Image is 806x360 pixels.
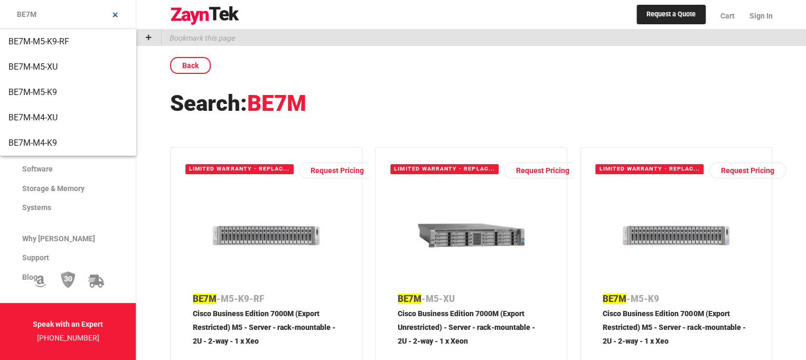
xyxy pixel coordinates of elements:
a: Request Pricing [504,163,580,178]
p: -M5-K9-RF [193,291,340,307]
p: -M5-K9 [603,291,749,307]
p: Cisco Business Edition 7000M (Export Restricted) M5 - Server - rack-mountable - 2U - 2-way - 1 x Xeo [193,307,340,359]
span: BE7M [603,293,626,304]
img: 30 Day Return Policy [61,271,76,289]
a: Request a Quote [636,5,706,25]
a: Cart [713,3,742,29]
p: Cisco Business Edition 7000M (Export Unrestricted) - Server - rack-mountable - 2U - 2-way - 1 x Xeon [398,307,545,359]
span: BE7M-M4-K9 [8,130,128,156]
span: Support [22,253,49,262]
span: BE7M-M5-K9-RF [8,29,128,54]
span: Storage & Memory [22,184,85,193]
img: BE7M-M5-K9-RF -- Cisco Business Edition 7000M (Export Restricted) M5 - Server - rack-mountable - ... [207,191,325,280]
p: -M5-XU [398,291,545,307]
a: Request Pricing [299,163,376,178]
span: BE7M [398,293,421,304]
span: BE7M [247,90,306,116]
span: Limited warranty - replacement - 3 years - response time: next business day [185,164,294,174]
p: Cisco Business Edition 7000M (Export Restricted) M5 - Server - rack-mountable - 2U - 2-way - 1 x Xeo [603,307,749,359]
p: Bookmark this page [162,30,235,46]
h1: Search: [170,89,773,118]
a: BE7M-M5-K9-RFCisco Business Edition 7000M (Export Restricted) M5 - Server - rack-mountable - 2U -... [193,291,340,359]
strong: Speak with an Expert [33,320,103,328]
span: BE7M-M4-XU [8,105,128,130]
img: BE7M-M5-K9 -- Cisco Business Edition 7000M (Export Restricted) M5 - Server - rack-mountable - 2U ... [617,191,735,280]
span: BE7M-M5-K9 [8,80,128,105]
a: BE7M-M5-XUCisco Business Edition 7000M (Export Unrestricted) - Server - rack-mountable - 2U - 2-w... [398,291,545,359]
span: Limited warranty - replacement - 3 years - response time: next business day [390,164,499,174]
a: Sign In [742,3,773,29]
span: Cart [720,12,735,20]
a: Request Pricing [709,163,786,178]
img: BE7M-M5-XU -- Cisco Business Edition 7000M (Export Unrestricted) - Server - rack-mountable - 2U -... [412,191,530,280]
span: Limited warranty - replacement - 3 years - response time: next business day [595,164,704,174]
img: logo [170,6,240,25]
span: BE7M [193,293,217,304]
span: Why [PERSON_NAME] [22,234,95,243]
span: BE7M-M5-XU [8,54,128,80]
span: Systems [22,203,51,212]
a: BE7M-M5-K9Cisco Business Edition 7000M (Export Restricted) M5 - Server - rack-mountable - 2U - 2-... [603,291,749,359]
span: Software [22,165,53,173]
a: Back [170,57,211,74]
a: [PHONE_NUMBER] [37,334,99,342]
